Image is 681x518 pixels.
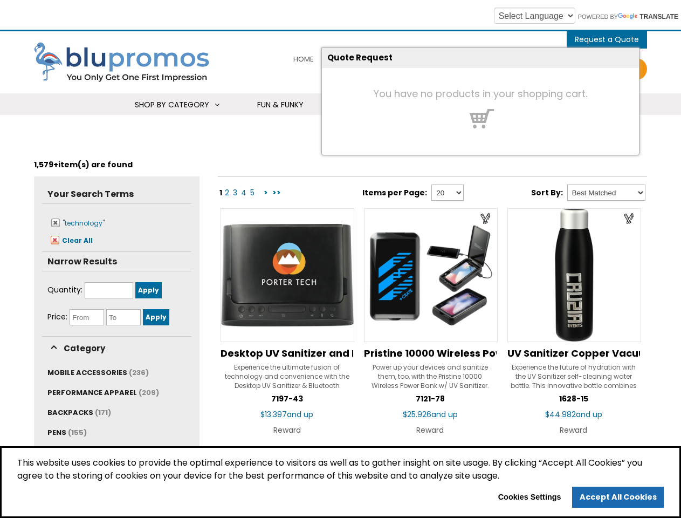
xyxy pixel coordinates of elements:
a: Create Virtual Sample [478,211,494,226]
a: Translate [618,13,678,21]
div: Experience the future of hydration with the UV Sanitizer self-cleaning water bottle. This innovat... [507,363,640,390]
span: PERFORMANCE APPAREL [47,387,137,398]
span: "technology" [63,219,105,228]
input: Apply [143,309,169,325]
span: Pristine 10000 Wireless Power Bank w/ UV Sanitizer [364,346,622,360]
div: Powered by [486,5,678,26]
a: Category [47,342,107,354]
span: This website uses cookies to provide the optimal experience to visitors as well as to gather insi... [17,456,664,487]
a: 2 [224,187,230,198]
span: MOBILE ACCESSORIES [47,367,127,378]
div: Experience the ultimate fusion of technology and convenience with the Desktop UV Sanitizer & Blue... [221,363,353,390]
div: Reward [507,422,640,438]
div: Power up your devices and sanitize them, too, with the Pristine 10000 Wireless Power Bank w/ UV S... [364,363,497,390]
a: allow cookies [572,487,664,508]
div: Reward [364,422,497,438]
a: Home [291,47,317,71]
select: Language Translate Widget [494,8,575,24]
span: PENS [47,427,66,438]
span: (155) [68,427,87,438]
a: 3 [232,187,238,198]
div: item(s) are found [34,153,647,176]
a: >> [271,187,282,198]
span: 1,579+ [34,159,58,170]
h5: Narrow Results [42,252,191,271]
span: and up [287,409,313,420]
a: > [263,187,269,198]
span: (209) [139,387,159,398]
label: Sort By: [531,187,565,198]
a: Pristine 10000 Wireless Power Bank w/ UV Sanitizer [364,347,497,359]
a: 4 [240,187,247,198]
h5: Your Search Terms [42,185,191,203]
input: From [70,309,104,325]
a: Fun & Funky [244,93,317,117]
button: items - Cart [575,31,639,47]
span: 7197-43 [271,393,303,404]
input: Apply [135,282,162,298]
span: $25.926 [403,409,458,420]
span: and up [431,409,458,420]
a: "technology" [48,217,105,229]
span: 1 [219,187,222,198]
span: Fun & Funky [257,99,304,110]
a: PERFORMANCE APPAREL (209) [47,387,159,398]
div: Reward [221,422,353,438]
span: 1628-15 [559,393,588,404]
input: To [106,309,141,325]
a: UV Sanitizer Copper Vacuum Bottle 18oz [507,347,640,359]
a: MOBILE ACCESSORIES (236) [47,367,149,378]
img: Google Translate [618,13,639,21]
a: Create Virtual Sample [621,211,637,226]
span: (171) [95,407,111,418]
span: Shop By Category [135,99,209,110]
img: Desktop UV Sanitizer and Bluetooth Speaker [221,208,354,342]
h5: Shopping Cart (0) [327,53,634,63]
img: Pristine 10000 Wireless Power Bank w/ UV Sanitizer [364,208,498,342]
button: Cookies Settings [491,489,568,506]
h4: You have no products in your shopping cart. [322,88,639,99]
span: (236) [129,367,149,378]
a: Clear All [47,234,93,246]
label: Items per Page: [362,187,429,198]
span: Price [47,311,67,322]
span: BACKPACKS [47,407,93,418]
span: Home [293,54,314,64]
img: Blupromos LLC's Logo [34,42,218,84]
a: 5 [249,187,256,198]
span: $13.397 [260,409,313,420]
a: BACKPACKS (171) [47,407,111,418]
a: PENS (155) [47,427,87,438]
span: and up [576,409,602,420]
span: Clear All [62,236,93,245]
span: Category [61,342,107,355]
span: items - Cart [575,34,639,47]
a: Shop By Category [121,93,233,117]
img: UV Sanitizer Copper Vacuum Bottle 18oz [507,208,641,342]
span: Quantity [47,284,82,295]
span: $44.982 [545,409,602,420]
a: Desktop UV Sanitizer and Bluetooth Speaker [221,347,353,359]
span: 7121-78 [416,393,445,404]
span: Desktop UV Sanitizer and Bluetooth Speaker [221,346,447,360]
